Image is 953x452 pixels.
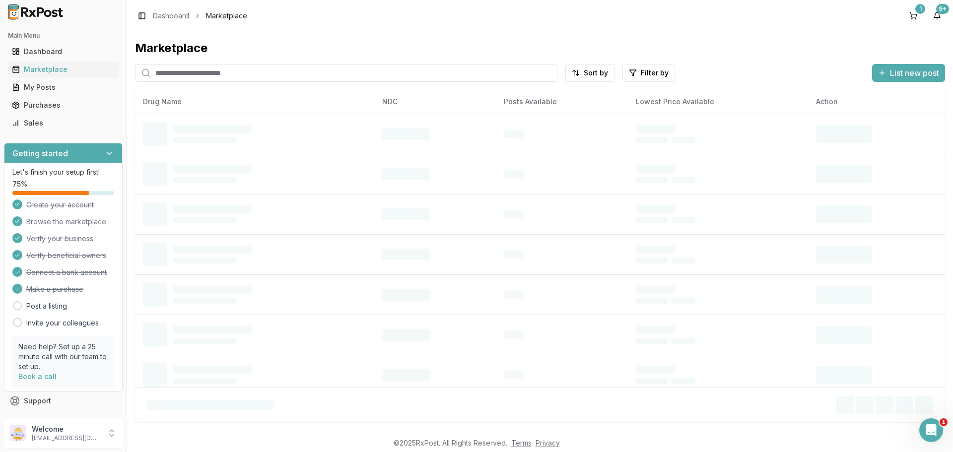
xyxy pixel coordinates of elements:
[12,47,115,57] div: Dashboard
[32,434,101,442] p: [EMAIL_ADDRESS][DOMAIN_NAME]
[8,78,119,96] a: My Posts
[24,414,58,424] span: Feedback
[936,4,949,14] div: 9+
[32,424,101,434] p: Welcome
[153,11,189,21] a: Dashboard
[12,118,115,128] div: Sales
[8,61,119,78] a: Marketplace
[4,4,68,20] img: RxPost Logo
[905,8,921,24] button: 1
[26,200,94,210] span: Create your account
[206,11,247,21] span: Marketplace
[4,79,123,95] button: My Posts
[135,40,945,56] div: Marketplace
[628,90,809,114] th: Lowest Price Available
[18,372,57,381] a: Book a call
[12,167,114,177] p: Let's finish your setup first!
[4,62,123,77] button: Marketplace
[26,217,106,227] span: Browse the marketplace
[890,67,939,79] span: List new post
[12,65,115,74] div: Marketplace
[8,96,119,114] a: Purchases
[872,64,945,82] button: List new post
[915,4,925,14] div: 1
[12,100,115,110] div: Purchases
[641,68,669,78] span: Filter by
[919,418,943,442] iframe: Intercom live chat
[511,439,532,447] a: Terms
[12,179,27,189] span: 75 %
[4,410,123,428] button: Feedback
[565,64,614,82] button: Sort by
[872,69,945,79] a: List new post
[8,114,119,132] a: Sales
[26,251,106,260] span: Verify beneficial owners
[26,267,107,277] span: Connect a bank account
[929,8,945,24] button: 9+
[536,439,560,447] a: Privacy
[12,147,68,159] h3: Getting started
[26,284,83,294] span: Make a purchase
[8,43,119,61] a: Dashboard
[374,90,496,114] th: NDC
[8,32,119,40] h2: Main Menu
[26,318,99,328] a: Invite your colleagues
[4,44,123,60] button: Dashboard
[10,425,26,441] img: User avatar
[26,234,93,244] span: Verify your business
[4,392,123,410] button: Support
[4,97,123,113] button: Purchases
[12,82,115,92] div: My Posts
[584,68,608,78] span: Sort by
[18,342,108,372] p: Need help? Set up a 25 minute call with our team to set up.
[26,301,67,311] a: Post a listing
[808,90,945,114] th: Action
[496,90,628,114] th: Posts Available
[940,418,948,426] span: 1
[622,64,675,82] button: Filter by
[4,115,123,131] button: Sales
[135,90,374,114] th: Drug Name
[153,11,247,21] nav: breadcrumb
